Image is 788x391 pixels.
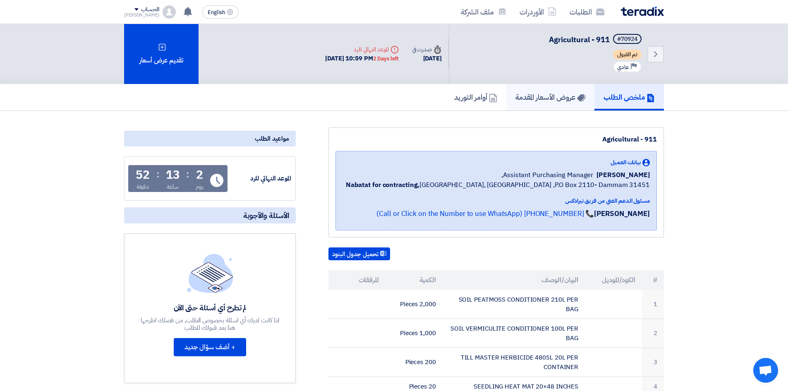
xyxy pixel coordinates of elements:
td: TILL MASTER HERBICIDE 480SL 20L PER CONTAINER [443,348,585,377]
div: [DATE] 10:59 PM [325,54,398,63]
td: 2 [642,319,664,348]
th: # [642,270,664,290]
span: تم القبول [613,50,642,60]
a: الأوردرات [513,2,563,22]
div: [PERSON_NAME] [124,13,159,17]
td: 2,000 Pieces [386,290,443,319]
span: بيانات العميل [611,158,641,167]
td: 200 Pieces [386,348,443,377]
a: دردشة مفتوحة [753,358,778,383]
div: صدرت في [412,45,442,54]
div: الموعد النهائي للرد [229,174,291,183]
th: المرفقات [328,270,386,290]
div: 2 [196,169,203,181]
button: English [202,5,239,19]
span: الأسئلة والأجوبة [243,211,289,220]
div: الموعد النهائي للرد [325,45,398,54]
th: الكمية [386,270,443,290]
th: الكود/الموديل [585,270,642,290]
div: لم تطرح أي أسئلة حتى الآن [140,303,280,312]
div: : [186,167,189,182]
td: SOIL PEATMOSS CONDITIONER 210L PER BAG [443,290,585,319]
div: #70924 [617,36,637,42]
span: [PERSON_NAME] [596,170,650,180]
div: دقيقة [137,182,149,191]
a: ملخص الطلب [594,84,664,110]
td: SOIL VERMICULITE CONDITIONER 100L PER BAG [443,319,585,348]
img: Teradix logo [621,7,664,16]
span: عادي [617,63,629,71]
h5: Agricultural - 911 [549,34,643,46]
td: 1 [642,290,664,319]
div: ساعة [167,182,179,191]
td: 1,000 Pieces [386,319,443,348]
b: Nabatat for contracting, [346,180,420,190]
th: البيان/الوصف [443,270,585,290]
div: 13 [166,169,180,181]
a: 📞 [PHONE_NUMBER] (Call or Click on the Number to use WhatsApp) [376,209,594,219]
div: 52 [136,169,150,181]
span: Assistant Purchasing Manager, [501,170,593,180]
a: ملف الشركة [454,2,513,22]
img: empty_state_list.svg [187,254,233,293]
div: الحساب [141,6,159,13]
div: يوم [196,182,204,191]
span: Agricultural - 911 [549,34,610,45]
h5: عروض الأسعار المقدمة [515,92,585,102]
h5: ملخص الطلب [604,92,655,102]
button: + أضف سؤال جديد [174,338,246,356]
div: Agricultural - 911 [335,134,657,144]
div: : [156,167,159,182]
span: [GEOGRAPHIC_DATA], [GEOGRAPHIC_DATA] ,P.O Box 2110- Dammam 31451 [346,180,650,190]
div: [DATE] [412,54,442,63]
button: تحميل جدول البنود [328,247,390,261]
span: English [208,10,225,15]
div: اذا كانت لديك أي اسئلة بخصوص الطلب, من فضلك اطرحها هنا بعد قبولك للطلب [140,317,280,331]
a: الطلبات [563,2,611,22]
td: 3 [642,348,664,377]
div: مسئول الدعم الفني من فريق تيرادكس [346,197,650,205]
a: عروض الأسعار المقدمة [506,84,594,110]
div: 2 Days left [373,55,399,63]
a: أوامر التوريد [445,84,506,110]
div: مواعيد الطلب [124,131,296,146]
img: profile_test.png [163,5,176,19]
div: تقديم عرض أسعار [124,24,199,84]
h5: أوامر التوريد [454,92,497,102]
strong: [PERSON_NAME] [594,209,650,219]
